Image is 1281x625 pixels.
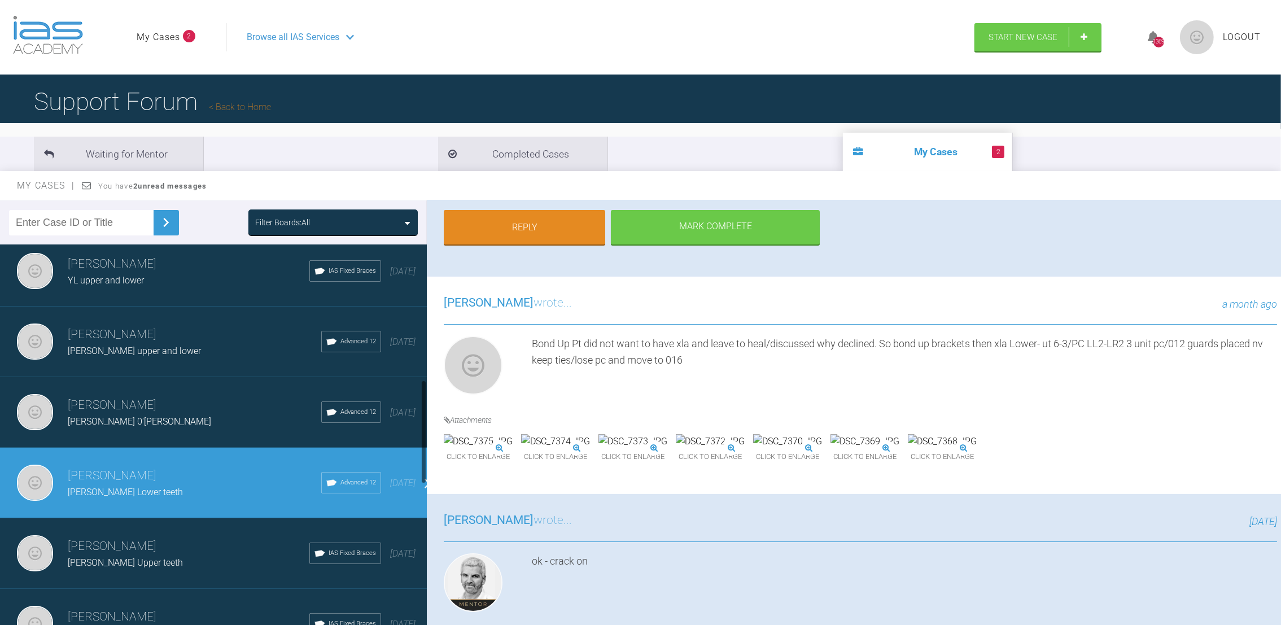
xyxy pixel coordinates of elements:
h3: [PERSON_NAME] [68,537,309,556]
span: Advanced 12 [340,407,376,417]
span: Click to enlarge [676,448,745,466]
span: Click to enlarge [521,448,590,466]
span: Start New Case [989,32,1057,42]
img: Neil Fearns [17,465,53,501]
h3: [PERSON_NAME] [68,255,309,274]
span: Advanced 12 [340,478,376,488]
span: [PERSON_NAME] Upper teeth [68,557,183,568]
span: [DATE] [390,266,416,277]
img: DSC_7368.JPG [908,434,977,449]
h3: [PERSON_NAME] [68,396,321,415]
span: 2 [183,30,195,42]
h1: Support Forum [34,82,271,121]
div: 1369 [1153,37,1164,47]
div: Bond Up Pt did not want to have xla and leave to heal/discussed why declined. So bond up brackets... [532,336,1277,399]
a: Logout [1223,30,1261,45]
h3: [PERSON_NAME] [68,325,321,344]
img: Neil Fearns [17,253,53,289]
span: [PERSON_NAME] Lower teeth [68,487,183,497]
img: DSC_7375.JPG [444,434,513,449]
span: [DATE] [390,407,416,418]
span: [PERSON_NAME] upper and lower [68,346,201,356]
span: My Cases [17,180,75,191]
span: Click to enlarge [753,448,822,466]
span: [PERSON_NAME] 0'[PERSON_NAME] [68,416,211,427]
img: DSC_7370.JPG [753,434,822,449]
span: Advanced 12 [340,336,376,347]
img: Neil Fearns [17,394,53,430]
h4: Attachments [444,414,1277,426]
span: [DATE] [390,478,416,488]
span: a month ago [1222,298,1277,310]
img: Ross Hobson [444,553,502,612]
span: [PERSON_NAME] [444,513,534,527]
span: [DATE] [390,336,416,347]
img: Neil Fearns [17,535,53,571]
span: IAS Fixed Braces [329,266,376,276]
img: Neil Fearns [17,324,53,360]
img: Neil Fearns [444,336,502,395]
span: [DATE] [1249,515,1277,527]
h3: wrote... [444,511,572,530]
img: profile.png [1180,20,1214,54]
span: [DATE] [390,548,416,559]
span: 2 [992,146,1004,158]
span: YL upper and lower [68,275,144,286]
img: DSC_7369.JPG [830,434,899,449]
span: You have [98,182,207,190]
div: Mark Complete [611,210,820,245]
span: Click to enlarge [598,448,667,466]
span: Click to enlarge [830,448,899,466]
a: Back to Home [209,102,271,112]
a: My Cases [137,30,180,45]
li: Waiting for Mentor [34,137,203,171]
a: Reply [444,210,605,245]
span: Click to enlarge [444,448,513,466]
img: DSC_7374.JPG [521,434,590,449]
img: logo-light.3e3ef733.png [13,16,83,54]
span: Browse all IAS Services [247,30,339,45]
img: DSC_7373.JPG [598,434,667,449]
span: IAS Fixed Braces [329,548,376,558]
span: [PERSON_NAME] [444,296,534,309]
span: Click to enlarge [908,448,977,466]
input: Enter Case ID or Title [9,210,154,235]
img: DSC_7372.JPG [676,434,745,449]
li: Completed Cases [438,137,607,171]
img: chevronRight.28bd32b0.svg [157,213,175,231]
a: Start New Case [974,23,1101,51]
li: My Cases [843,133,1012,171]
div: ok - crack on [532,553,1277,617]
h3: wrote... [444,294,572,313]
strong: 2 unread messages [133,182,207,190]
div: Filter Boards: All [255,216,310,229]
h3: [PERSON_NAME] [68,466,321,486]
